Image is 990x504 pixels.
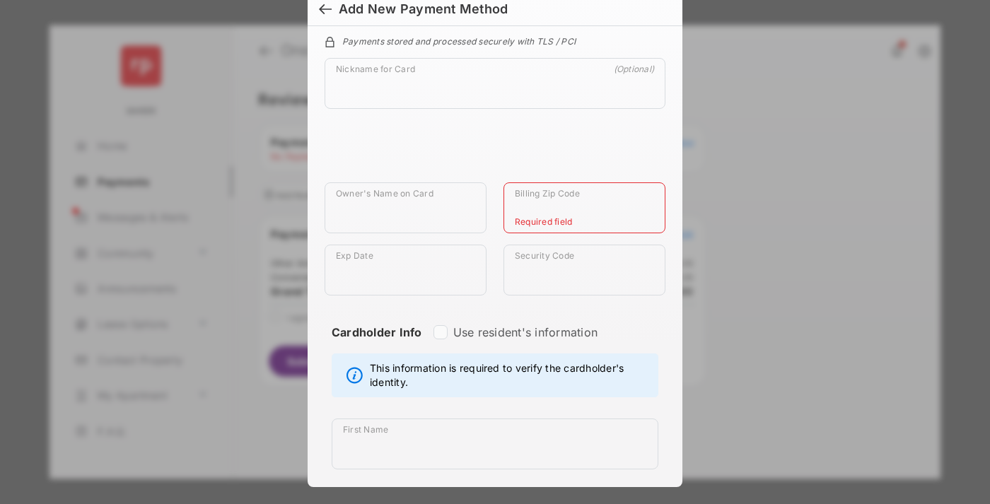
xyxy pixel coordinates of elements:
div: Payments stored and processed securely with TLS / PCI [325,34,665,47]
label: Use resident's information [453,325,598,339]
strong: Cardholder Info [332,325,422,365]
iframe: Credit card field [325,120,665,182]
span: This information is required to verify the cardholder's identity. [370,361,651,389]
div: Add New Payment Method [339,1,508,17]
